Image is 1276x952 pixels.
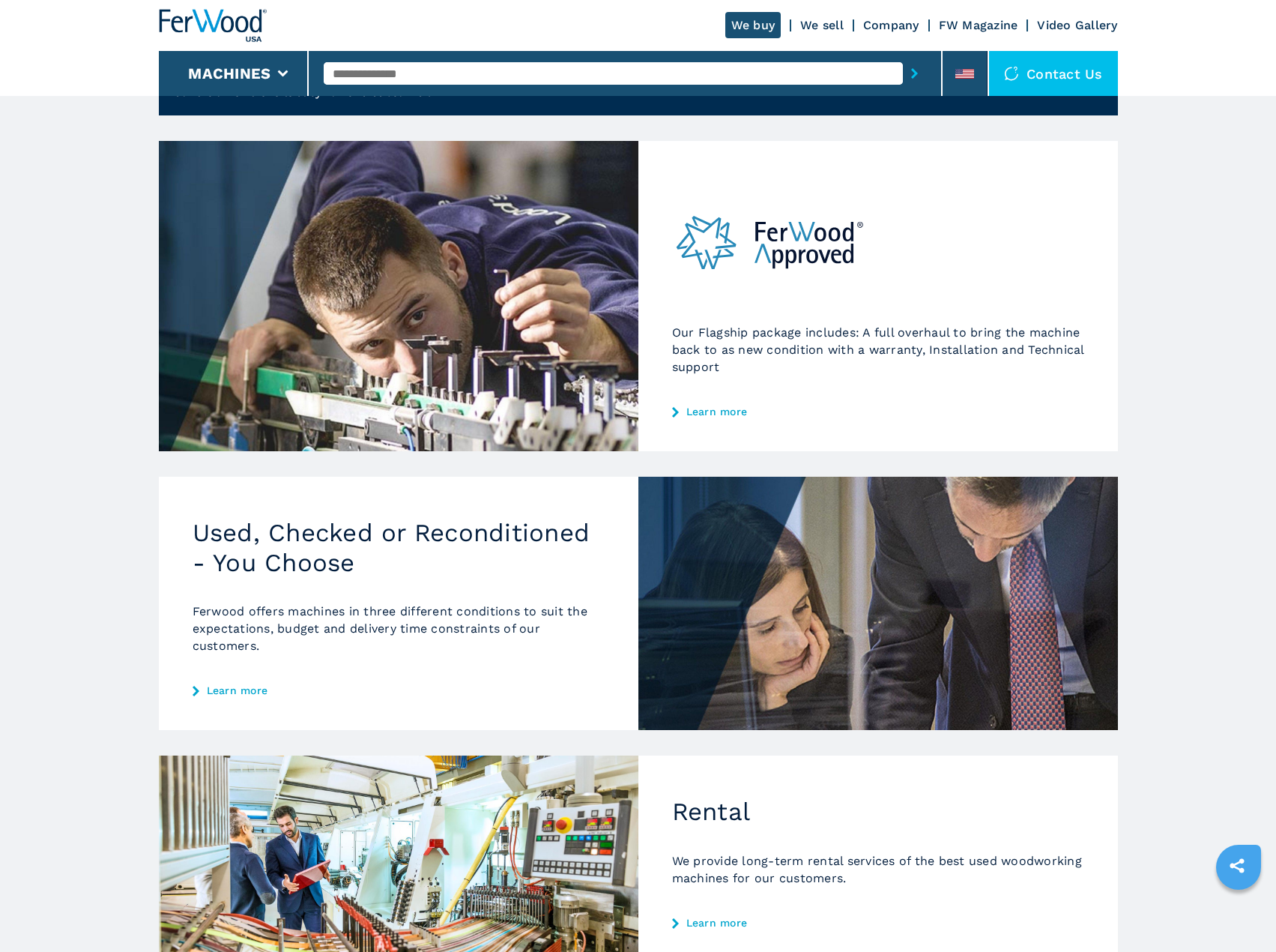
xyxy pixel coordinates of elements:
[903,56,926,91] button: submit-button
[1212,885,1265,941] iframe: Chat
[1037,18,1117,32] a: Video Gallery
[863,18,919,32] a: Company
[188,64,270,82] button: Machines
[725,12,781,38] a: We buy
[193,684,605,696] a: Learn more
[159,9,267,42] img: Ferwood
[800,18,844,32] a: We sell
[1004,66,1019,81] img: Contact us
[672,917,1084,929] a: Learn more
[939,18,1018,32] a: FW Magazine
[1218,847,1256,885] a: sharethis
[638,477,1118,730] img: Used, Checked or Reconditioned - You Choose
[989,51,1118,96] div: Contact us
[672,406,1084,418] a: Learn more
[193,603,605,654] p: Ferwood offers machines in three different conditions to suit the expectations, budget and delive...
[193,518,605,577] h2: Used, Checked or Reconditioned - You Choose
[672,797,1084,827] h2: Rental
[672,324,1084,376] p: Our Flagship package includes: A full overhaul to bring the machine back to as new condition with...
[672,852,1084,887] p: We provide long-term rental services of the best used woodworking machines for our customers.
